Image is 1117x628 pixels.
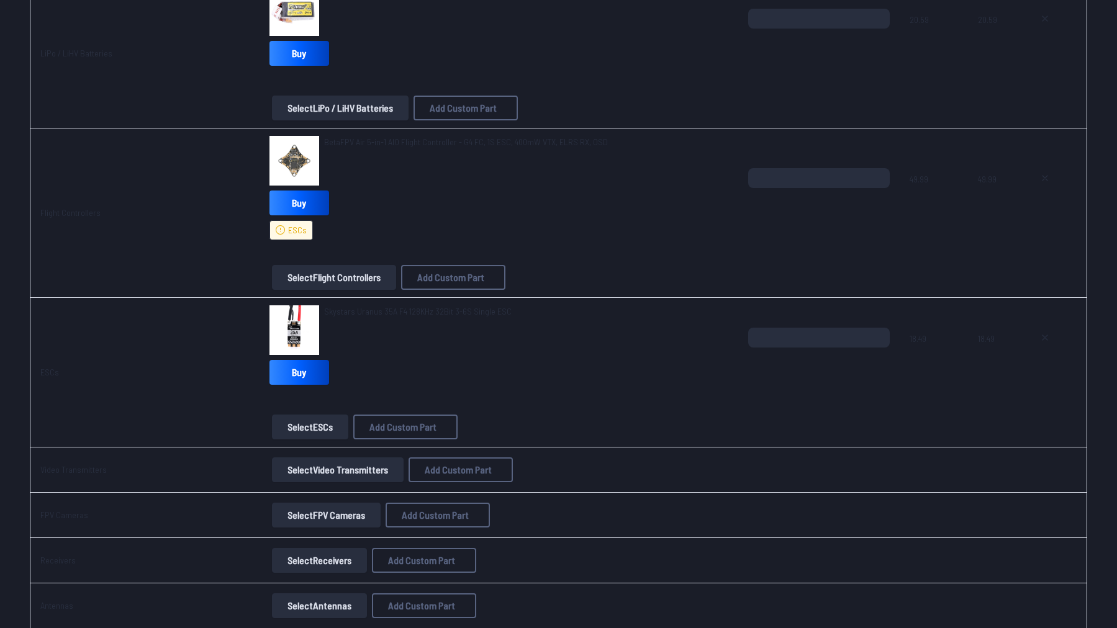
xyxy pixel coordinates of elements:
[40,509,88,520] a: FPV Cameras
[272,415,348,439] button: SelectESCs
[269,136,319,186] img: image
[272,265,396,290] button: SelectFlight Controllers
[388,601,455,611] span: Add Custom Part
[324,136,608,148] a: BetaFPV Air 5-in-1 AIO Flight Controller - G4 FC, 1S ESC, 400mW VTX, ELRS RX, OSD
[272,457,404,482] button: SelectVideo Transmitters
[269,360,329,385] a: Buy
[324,137,608,147] span: BetaFPV Air 5-in-1 AIO Flight Controller - G4 FC, 1S ESC, 400mW VTX, ELRS RX, OSD
[402,510,469,520] span: Add Custom Part
[401,265,505,290] button: Add Custom Part
[978,9,1010,68] span: 20.59
[269,191,329,215] a: Buy
[40,600,73,611] a: Antennas
[272,593,367,618] button: SelectAntennas
[40,207,101,218] a: Flight Controllers
[269,41,329,66] a: Buy
[409,457,513,482] button: Add Custom Part
[324,306,512,316] span: Skystars Uranus 35A F4 128KHz 32Bit 3-6S Single ESC
[40,555,76,565] a: Receivers
[272,548,367,573] button: SelectReceivers
[269,503,383,527] a: SelectFPV Cameras
[372,593,476,618] button: Add Custom Part
[40,48,112,58] a: LiPo / LiHV Batteries
[414,96,518,120] button: Add Custom Part
[425,465,492,475] span: Add Custom Part
[910,328,958,387] span: 18.49
[417,272,484,282] span: Add Custom Part
[269,96,411,120] a: SelectLiPo / LiHV Batteries
[372,548,476,573] button: Add Custom Part
[272,503,381,527] button: SelectFPV Cameras
[324,305,512,318] a: Skystars Uranus 35A F4 128KHz 32Bit 3-6S Single ESC
[40,367,59,377] a: ESCs
[369,422,436,432] span: Add Custom Part
[388,555,455,565] span: Add Custom Part
[269,457,406,482] a: SelectVideo Transmitters
[910,168,958,228] span: 49.99
[978,168,1010,228] span: 49.99
[910,9,958,68] span: 20.59
[40,464,107,475] a: Video Transmitters
[288,224,307,236] span: ESCs
[386,503,490,527] button: Add Custom Part
[269,415,351,439] a: SelectESCs
[272,96,409,120] button: SelectLiPo / LiHV Batteries
[269,305,319,355] img: image
[430,103,497,113] span: Add Custom Part
[353,415,458,439] button: Add Custom Part
[269,265,399,290] a: SelectFlight Controllers
[269,548,369,573] a: SelectReceivers
[978,328,1010,387] span: 18.49
[269,593,369,618] a: SelectAntennas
